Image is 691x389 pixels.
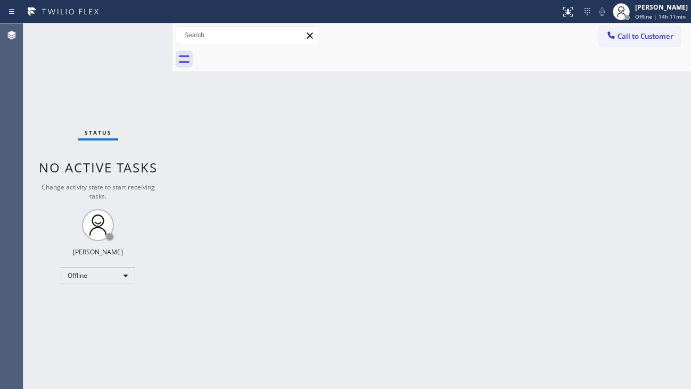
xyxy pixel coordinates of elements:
span: Status [85,129,112,136]
span: Change activity state to start receiving tasks. [42,183,155,201]
div: [PERSON_NAME] [73,247,123,256]
button: Call to Customer [599,26,680,46]
div: Offline [61,267,135,284]
div: [PERSON_NAME] [635,3,688,12]
span: Offline | 14h 11min [635,13,686,20]
span: No active tasks [39,159,158,176]
span: Call to Customer [618,31,673,41]
button: Mute [595,4,610,19]
input: Search [176,27,319,44]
